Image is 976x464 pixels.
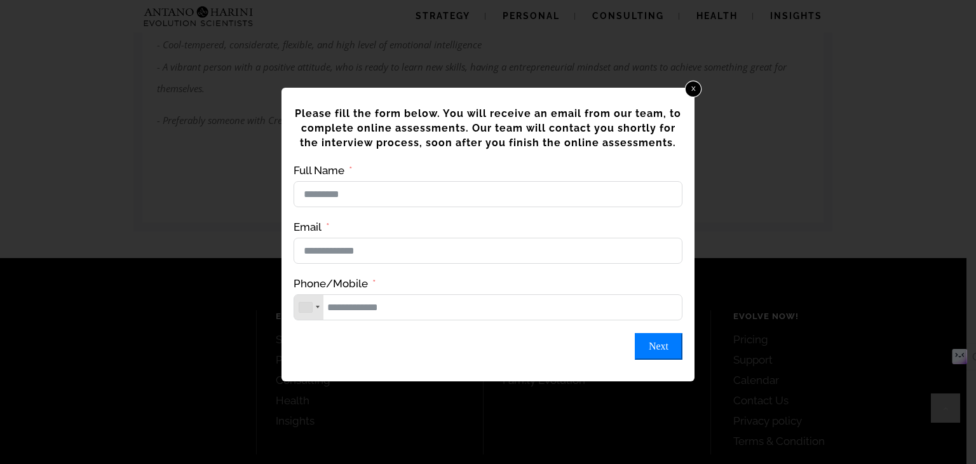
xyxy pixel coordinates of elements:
[294,295,323,320] div: Telephone country code
[294,220,330,235] label: Email
[294,238,682,264] input: Email
[294,294,682,320] input: Phone/Mobile
[294,106,682,150] h5: Please fill the form below. You will receive an email from our team, to complete online assessmen...
[635,333,682,360] button: Next
[294,163,353,178] label: Full Name
[294,276,376,291] label: Phone/Mobile
[685,81,701,97] a: x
